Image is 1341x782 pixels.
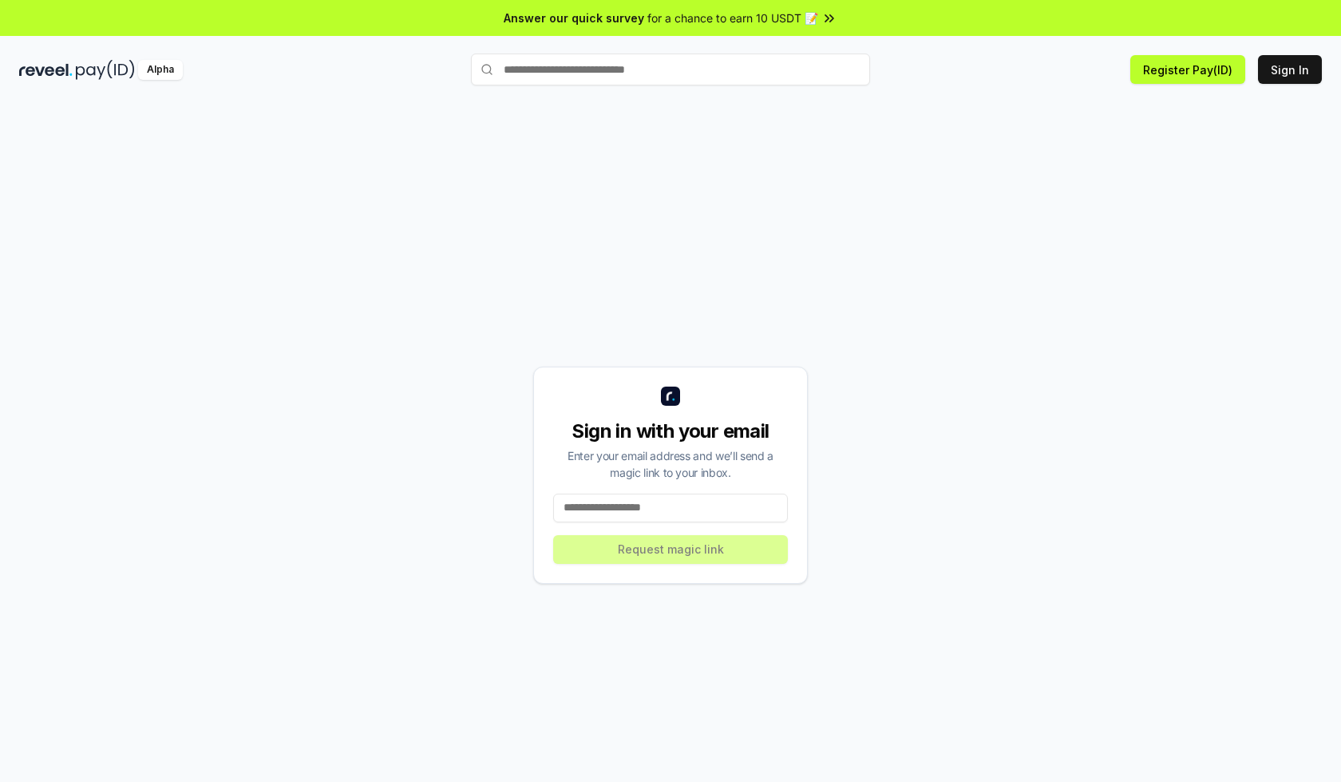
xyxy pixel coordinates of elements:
span: Answer our quick survey [504,10,644,26]
img: logo_small [661,387,680,406]
span: for a chance to earn 10 USDT 📝 [647,10,818,26]
button: Register Pay(ID) [1130,55,1245,84]
img: pay_id [76,60,135,80]
button: Sign In [1258,55,1322,84]
div: Alpha [138,60,183,80]
img: reveel_dark [19,60,73,80]
div: Sign in with your email [553,419,788,444]
div: Enter your email address and we’ll send a magic link to your inbox. [553,447,788,481]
